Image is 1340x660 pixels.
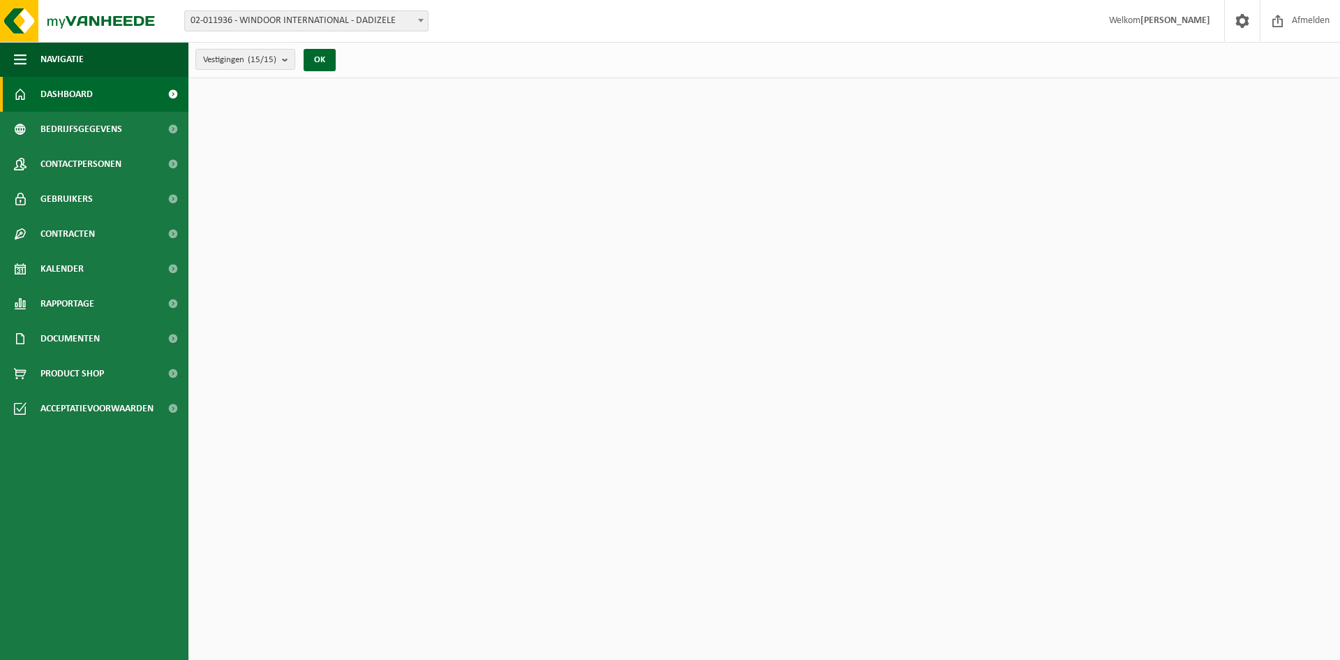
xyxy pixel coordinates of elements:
[40,182,93,217] span: Gebruikers
[304,49,336,71] button: OK
[40,42,84,77] span: Navigatie
[248,55,276,64] count: (15/15)
[184,10,429,31] span: 02-011936 - WINDOOR INTERNATIONAL - DADIZELE
[40,286,94,321] span: Rapportage
[1140,15,1210,26] strong: [PERSON_NAME]
[40,112,122,147] span: Bedrijfsgegevens
[203,50,276,71] span: Vestigingen
[40,251,84,286] span: Kalender
[40,217,95,251] span: Contracten
[40,391,154,426] span: Acceptatievoorwaarden
[185,11,428,31] span: 02-011936 - WINDOOR INTERNATIONAL - DADIZELE
[40,77,93,112] span: Dashboard
[40,321,100,356] span: Documenten
[195,49,295,70] button: Vestigingen(15/15)
[40,147,121,182] span: Contactpersonen
[40,356,104,391] span: Product Shop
